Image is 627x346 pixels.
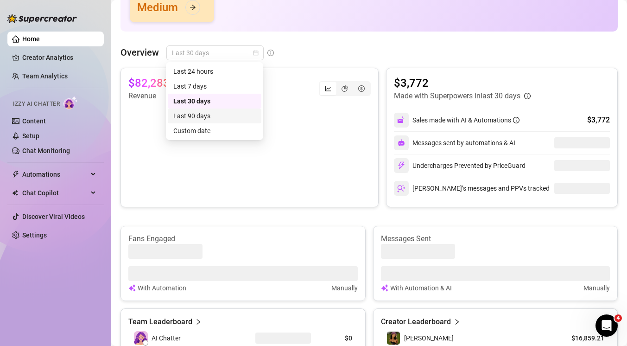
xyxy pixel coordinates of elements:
[397,116,405,124] img: svg%3e
[325,85,331,92] span: line-chart
[168,79,261,94] div: Last 7 days
[22,147,70,154] a: Chat Monitoring
[12,171,19,178] span: thunderbolt
[128,234,358,244] article: Fans Engaged
[595,314,618,337] iframe: Intercom live chat
[398,139,405,147] img: svg%3e
[394,76,531,90] article: $3,772
[152,333,181,343] span: AI Chatter
[190,4,196,11] span: arrow-right
[168,94,261,109] div: Last 30 days
[412,115,519,125] div: Sales made with AI & Automations
[319,81,371,96] div: segmented control
[524,93,531,99] span: info-circle
[331,283,358,293] article: Manually
[173,96,256,106] div: Last 30 days
[120,45,159,59] article: Overview
[397,161,405,170] img: svg%3e
[172,46,258,60] span: Last 30 days
[381,283,388,293] img: svg%3e
[381,234,610,244] article: Messages Sent
[22,167,88,182] span: Automations
[342,85,348,92] span: pie-chart
[22,35,40,43] a: Home
[168,123,261,138] div: Custom date
[195,316,202,327] span: right
[267,50,274,56] span: info-circle
[513,117,519,123] span: info-circle
[63,96,78,109] img: AI Chatter
[13,100,60,109] span: Izzy AI Chatter
[322,333,352,343] article: $0
[587,115,610,126] div: $3,772
[394,181,550,196] div: [PERSON_NAME]’s messages and PPVs tracked
[394,135,515,150] div: Messages sent by automations & AI
[168,64,261,79] div: Last 24 hours
[128,283,136,293] img: svg%3e
[173,111,256,121] div: Last 90 days
[22,132,39,140] a: Setup
[168,109,261,123] div: Last 90 days
[358,85,365,92] span: dollar-circle
[128,90,191,102] article: Revenue
[22,72,68,80] a: Team Analytics
[128,76,170,90] article: $82,283
[22,50,96,65] a: Creator Analytics
[138,283,186,293] article: With Automation
[22,213,85,220] a: Discover Viral Videos
[12,190,18,196] img: Chat Copilot
[394,90,520,102] article: Made with Superpowers in last 30 days
[387,332,400,345] img: Dawn
[22,117,46,125] a: Content
[253,50,259,56] span: calendar
[173,126,256,136] div: Custom date
[614,314,622,322] span: 4
[404,334,454,342] span: [PERSON_NAME]
[454,316,460,327] span: right
[7,14,77,23] img: logo-BBDzfeDw.svg
[22,231,47,239] a: Settings
[562,333,604,343] article: $16,859.21
[173,81,256,91] div: Last 7 days
[22,186,88,200] span: Chat Copilot
[583,283,610,293] article: Manually
[394,158,526,173] div: Undercharges Prevented by PriceGuard
[397,184,405,192] img: svg%3e
[381,316,451,327] article: Creator Leaderboard
[173,66,256,77] div: Last 24 hours
[134,331,148,345] img: izzy-ai-chatter-avatar-DDCN_rTZ.svg
[390,283,452,293] article: With Automation & AI
[128,316,192,327] article: Team Leaderboard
